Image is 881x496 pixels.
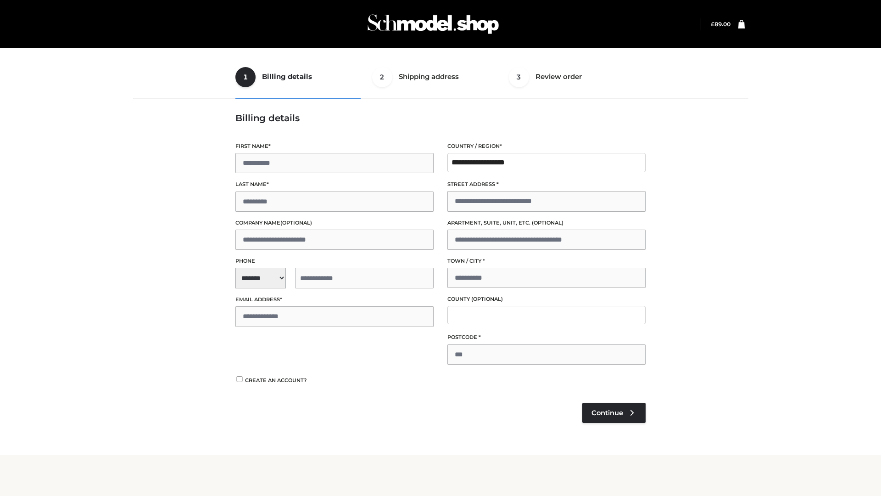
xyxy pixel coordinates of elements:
[235,180,434,189] label: Last name
[235,257,434,265] label: Phone
[711,21,714,28] span: £
[582,403,646,423] a: Continue
[447,333,646,342] label: Postcode
[447,257,646,265] label: Town / City
[235,113,646,124] h3: Billing details
[447,219,646,227] label: Apartment, suite, unit, etc.
[447,142,646,151] label: Country / Region
[245,377,307,383] span: Create an account?
[471,296,503,302] span: (optional)
[447,295,646,304] label: County
[711,21,730,28] bdi: 89.00
[532,220,563,226] span: (optional)
[235,295,434,304] label: Email address
[447,180,646,189] label: Street address
[280,220,312,226] span: (optional)
[711,21,730,28] a: £89.00
[235,219,434,227] label: Company name
[364,6,502,42] img: Schmodel Admin 964
[235,376,244,382] input: Create an account?
[235,142,434,151] label: First name
[591,409,623,417] span: Continue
